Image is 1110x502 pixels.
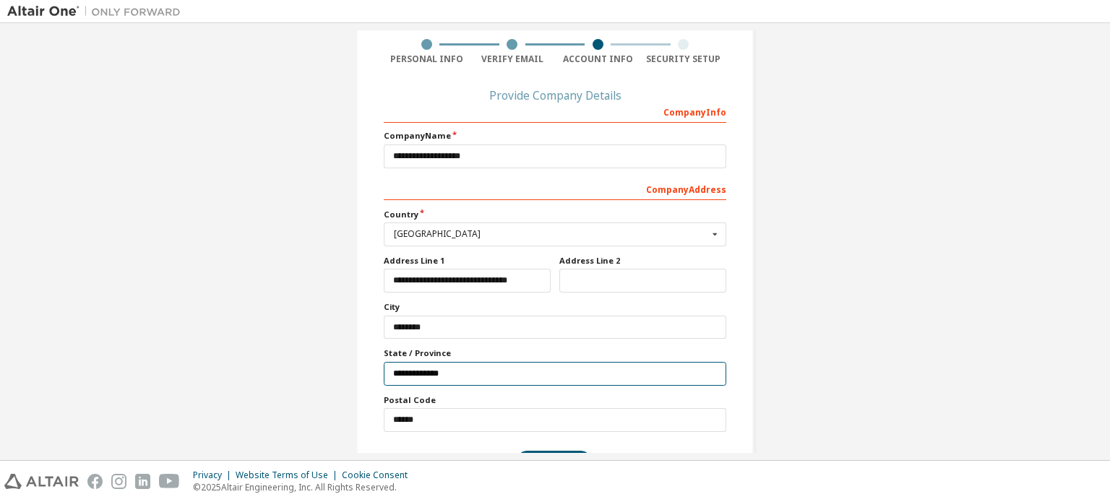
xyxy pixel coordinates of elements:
label: State / Province [384,347,726,359]
div: Provide Company Details [384,91,726,100]
img: instagram.svg [111,474,126,489]
label: Country [384,209,726,220]
label: Address Line 1 [384,255,551,267]
div: Personal Info [384,53,470,65]
label: Company Name [384,130,726,142]
div: [GEOGRAPHIC_DATA] [394,230,708,238]
p: © 2025 Altair Engineering, Inc. All Rights Reserved. [193,481,416,493]
img: youtube.svg [159,474,180,489]
label: Postal Code [384,394,726,406]
img: altair_logo.svg [4,474,79,489]
label: City [384,301,726,313]
label: Address Line 2 [559,255,726,267]
div: Account Info [555,53,641,65]
div: Privacy [193,469,236,481]
button: Next [516,451,592,472]
div: Website Terms of Use [236,469,342,481]
img: linkedin.svg [135,474,150,489]
div: Security Setup [641,53,727,65]
div: Cookie Consent [342,469,416,481]
div: Company Address [384,177,726,200]
img: facebook.svg [87,474,103,489]
img: Altair One [7,4,188,19]
div: Company Info [384,100,726,123]
div: Verify Email [470,53,556,65]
